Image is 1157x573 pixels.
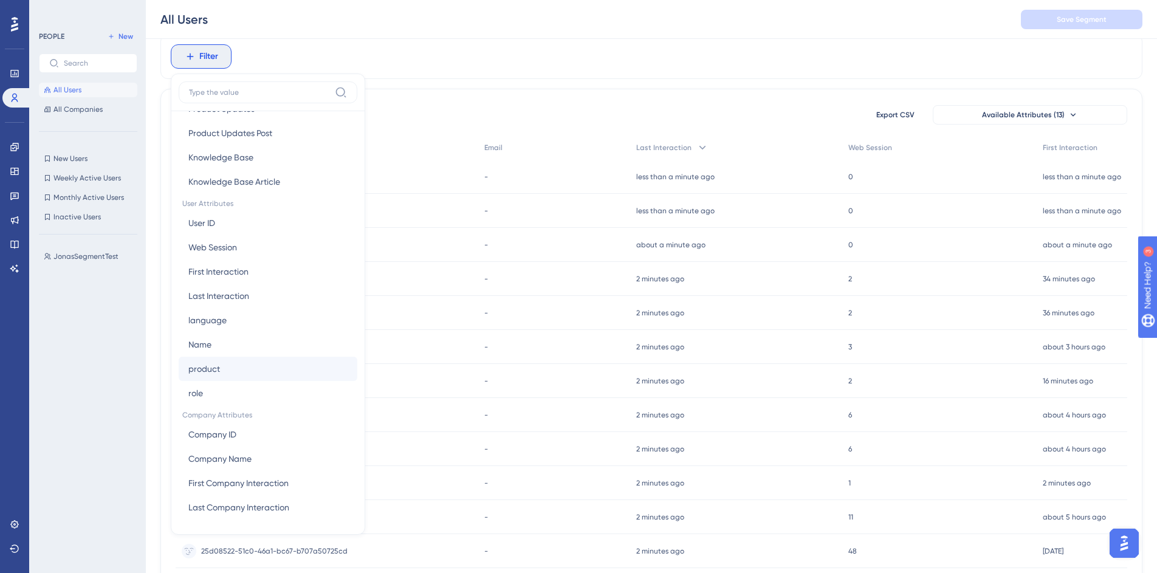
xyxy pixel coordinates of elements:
[188,313,227,328] span: language
[171,44,232,69] button: Filter
[1043,241,1112,249] time: about a minute ago
[179,211,357,235] button: User ID
[179,121,357,145] button: Product Updates Post
[1043,513,1106,521] time: about 5 hours ago
[39,210,137,224] button: Inactive Users
[982,110,1065,120] span: Available Attributes (13)
[179,357,357,381] button: product
[39,83,137,97] button: All Users
[1043,275,1095,283] time: 34 minutes ago
[1043,479,1091,487] time: 2 minutes ago
[1043,143,1097,153] span: First Interaction
[636,143,692,153] span: Last Interaction
[188,500,289,515] span: Last Company Interaction
[201,546,348,556] span: 25d08522-51c0-46a1-bc67-b707a50725cd
[1043,309,1094,317] time: 36 minutes ago
[848,410,852,420] span: 6
[848,274,852,284] span: 2
[636,513,684,521] time: 2 minutes ago
[636,343,684,351] time: 2 minutes ago
[53,252,118,261] span: JonasSegmentTest
[39,151,137,166] button: New Users
[179,495,357,520] button: Last Company Interaction
[636,445,684,453] time: 2 minutes ago
[188,386,203,400] span: role
[188,126,272,140] span: Product Updates Post
[865,105,925,125] button: Export CSV
[848,206,853,216] span: 0
[179,194,357,211] span: User Attributes
[1043,411,1106,419] time: about 4 hours ago
[848,308,852,318] span: 2
[188,150,253,165] span: Knowledge Base
[636,309,684,317] time: 2 minutes ago
[53,105,103,114] span: All Companies
[188,427,236,442] span: Company ID
[84,6,88,16] div: 3
[188,289,249,303] span: Last Interaction
[636,173,715,181] time: less than a minute ago
[160,11,208,28] div: All Users
[1043,445,1106,453] time: about 4 hours ago
[179,332,357,357] button: Name
[636,275,684,283] time: 2 minutes ago
[484,342,488,352] span: -
[179,170,357,194] button: Knowledge Base Article
[64,59,127,67] input: Search
[636,241,706,249] time: about a minute ago
[179,235,357,259] button: Web Session
[636,377,684,385] time: 2 minutes ago
[53,85,81,95] span: All Users
[1043,377,1093,385] time: 16 minutes ago
[179,308,357,332] button: language
[876,110,915,120] span: Export CSV
[29,3,76,18] span: Need Help?
[848,512,853,522] span: 11
[1043,343,1105,351] time: about 3 hours ago
[179,471,357,495] button: First Company Interaction
[636,207,715,215] time: less than a minute ago
[484,376,488,386] span: -
[848,478,851,488] span: 1
[484,240,488,250] span: -
[933,105,1127,125] button: Available Attributes (13)
[848,546,857,556] span: 48
[848,172,853,182] span: 0
[188,240,237,255] span: Web Session
[199,49,218,64] span: Filter
[1043,207,1121,215] time: less than a minute ago
[1021,10,1142,29] button: Save Segment
[636,411,684,419] time: 2 minutes ago
[848,376,852,386] span: 2
[484,172,488,182] span: -
[848,342,852,352] span: 3
[484,308,488,318] span: -
[188,362,220,376] span: product
[484,143,503,153] span: Email
[848,240,853,250] span: 0
[484,546,488,556] span: -
[53,212,101,222] span: Inactive Users
[188,451,252,466] span: Company Name
[103,29,137,44] button: New
[179,381,357,405] button: role
[188,337,211,352] span: Name
[53,154,88,163] span: New Users
[39,102,137,117] button: All Companies
[484,206,488,216] span: -
[848,143,892,153] span: Web Session
[1043,547,1063,555] time: [DATE]
[179,422,357,447] button: Company ID
[1043,173,1121,181] time: less than a minute ago
[188,174,280,189] span: Knowledge Base Article
[484,478,488,488] span: -
[636,547,684,555] time: 2 minutes ago
[39,249,145,264] button: JonasSegmentTest
[179,259,357,284] button: First Interaction
[848,444,852,454] span: 6
[188,264,249,279] span: First Interaction
[1106,525,1142,561] iframe: UserGuiding AI Assistant Launcher
[179,284,357,308] button: Last Interaction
